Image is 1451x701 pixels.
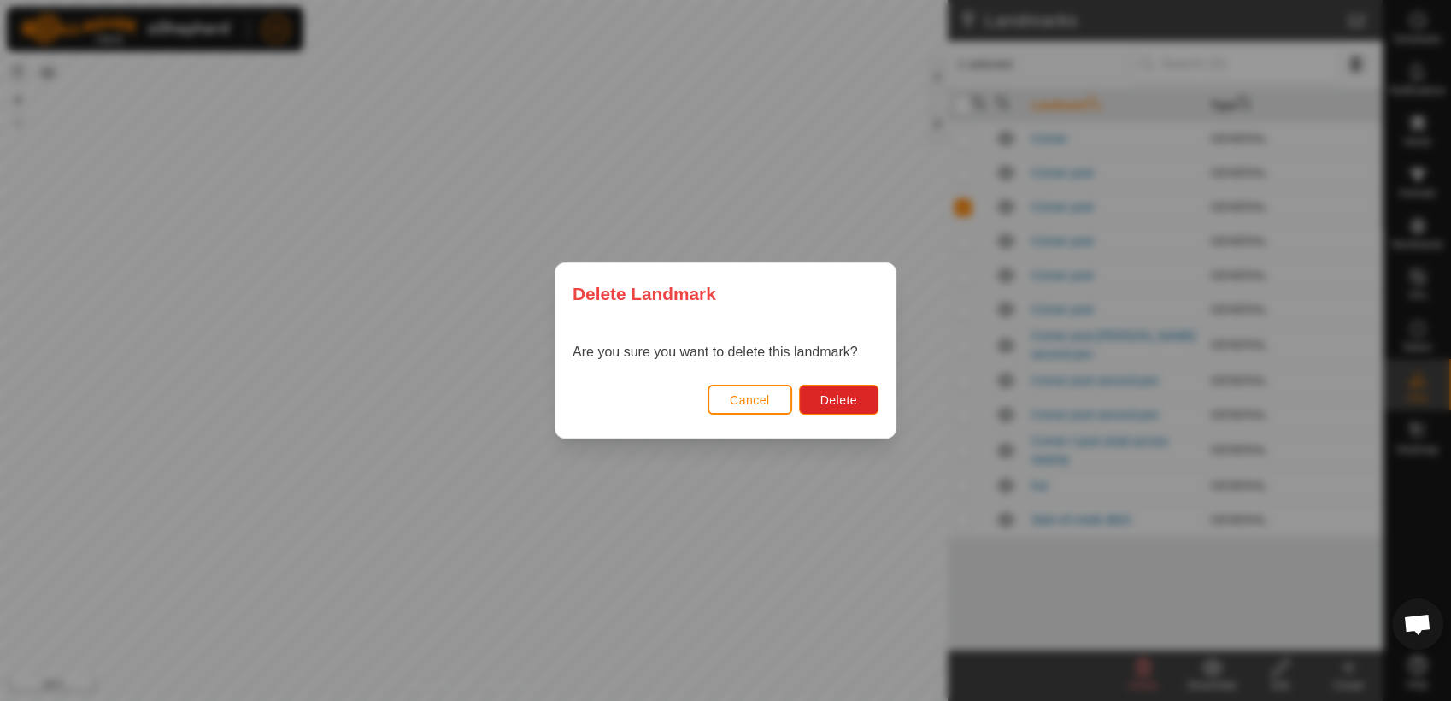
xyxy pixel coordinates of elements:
span: Delete Landmark [573,280,716,307]
span: Cancel [730,393,770,407]
span: Delete [820,393,857,407]
span: Are you sure you want to delete this landmark? [573,345,858,359]
div: Open chat [1392,598,1443,650]
button: Cancel [708,385,792,415]
button: Delete [799,385,878,415]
